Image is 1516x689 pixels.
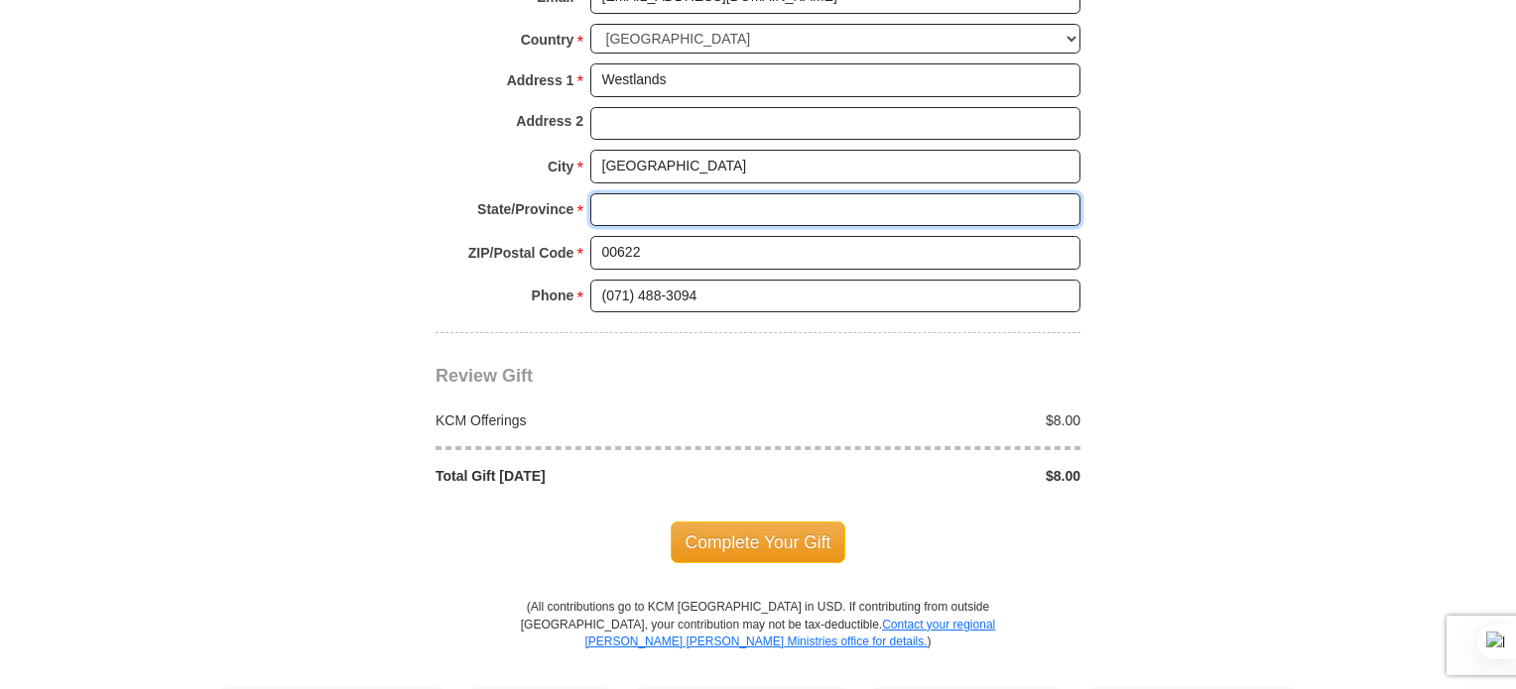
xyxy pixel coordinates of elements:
[516,107,583,135] strong: Address 2
[758,410,1091,430] div: $8.00
[507,66,574,94] strong: Address 1
[520,599,996,685] p: (All contributions go to KCM [GEOGRAPHIC_DATA] in USD. If contributing from outside [GEOGRAPHIC_D...
[521,26,574,54] strong: Country
[548,153,573,180] strong: City
[436,366,533,386] span: Review Gift
[758,466,1091,486] div: $8.00
[468,239,574,267] strong: ZIP/Postal Code
[532,282,574,309] strong: Phone
[426,466,759,486] div: Total Gift [DATE]
[426,410,759,430] div: KCM Offerings
[584,618,995,648] a: Contact your regional [PERSON_NAME] [PERSON_NAME] Ministries office for details.
[477,195,573,223] strong: State/Province
[671,521,846,563] span: Complete Your Gift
